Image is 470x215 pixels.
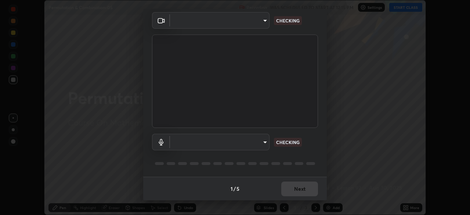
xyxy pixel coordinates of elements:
div: ​ [170,134,270,150]
h4: 1 [231,185,233,193]
div: ​ [170,12,270,29]
p: CHECKING [276,139,300,146]
h4: 5 [236,185,239,193]
p: CHECKING [276,17,300,24]
h4: / [234,185,236,193]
